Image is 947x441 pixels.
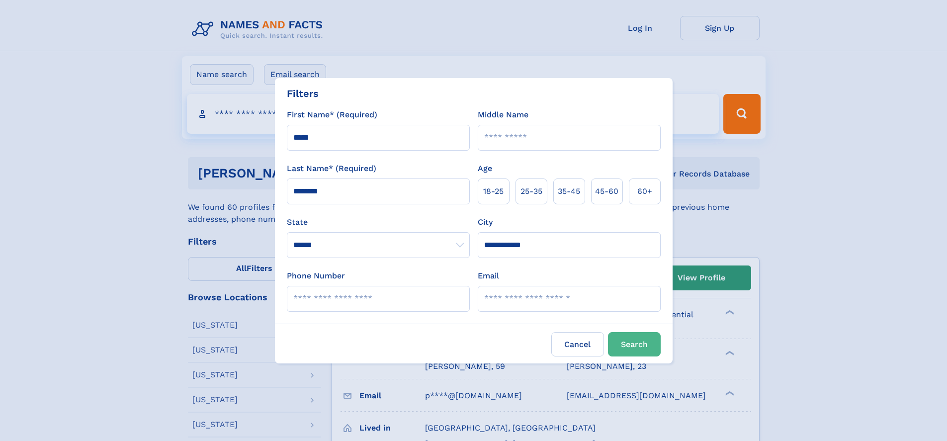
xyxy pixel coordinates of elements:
div: Filters [287,86,319,101]
label: Middle Name [478,109,528,121]
label: Email [478,270,499,282]
label: First Name* (Required) [287,109,377,121]
span: 60+ [637,185,652,197]
label: Age [478,163,492,175]
label: City [478,216,493,228]
span: 35‑45 [558,185,580,197]
button: Search [608,332,661,356]
span: 18‑25 [483,185,504,197]
label: Phone Number [287,270,345,282]
span: 25‑35 [520,185,542,197]
label: Last Name* (Required) [287,163,376,175]
label: State [287,216,470,228]
span: 45‑60 [595,185,618,197]
label: Cancel [551,332,604,356]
